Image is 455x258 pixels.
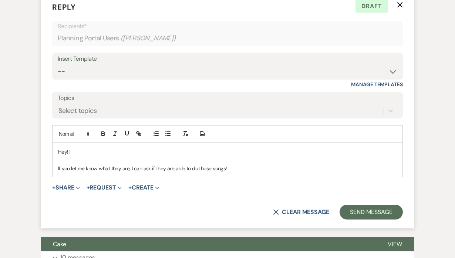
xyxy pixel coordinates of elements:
span: Cake [53,240,66,248]
button: Clear message [273,209,329,215]
button: Share [52,185,80,191]
p: Recipients* [58,21,397,31]
div: Select topics [58,105,97,115]
button: View [376,237,414,251]
div: Insert Template [58,54,397,64]
span: + [87,185,90,191]
button: Request [87,185,122,191]
div: Planning Portal Users [58,31,397,46]
label: Topics [58,93,397,104]
span: View [388,240,402,248]
button: Cake [41,237,376,251]
span: Reply [52,2,76,12]
p: If you let me know what they are, I can ask if they are able to do those songs! [58,164,397,172]
button: Send Message [340,205,403,220]
button: Create [128,185,159,191]
span: + [52,185,55,191]
span: + [128,185,132,191]
span: ( [PERSON_NAME] ) [121,33,176,43]
p: Hey!! [58,148,397,156]
a: Manage Templates [351,81,403,88]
